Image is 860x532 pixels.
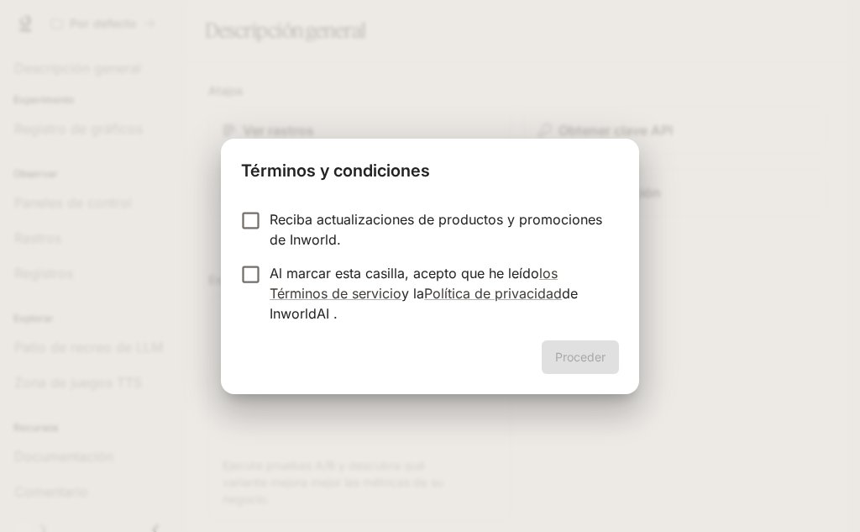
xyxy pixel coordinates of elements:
[241,161,430,181] font: Términos y condiciones
[270,211,602,248] font: Reciba actualizaciones de productos y promociones de Inworld.
[401,285,424,302] font: y la
[270,285,578,322] font: de InworldAI .
[424,285,562,302] a: Política de privacidad
[270,265,558,302] a: los Términos de servicio
[270,265,539,282] font: Al marcar esta casilla, acepto que he leído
